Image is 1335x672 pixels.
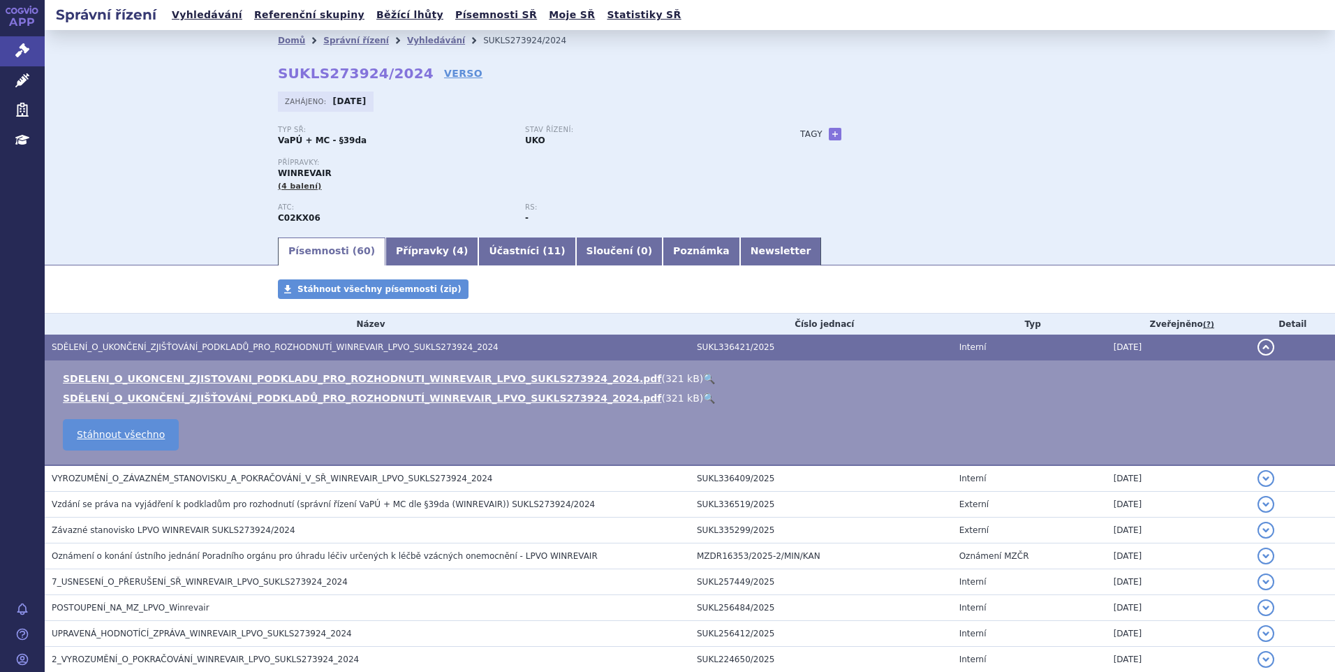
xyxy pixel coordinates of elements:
span: POSTOUPENÍ_NA_MZ_LPVO_Winrevair [52,603,209,613]
td: [DATE] [1107,492,1251,518]
th: Název [45,314,690,335]
span: Oznámení o konání ústního jednání Poradního orgánu pro úhradu léčiv určených k léčbě vzácných one... [52,551,598,561]
td: [DATE] [1107,595,1251,621]
button: detail [1257,522,1274,539]
span: Externí [959,525,989,535]
strong: [DATE] [333,96,367,106]
span: SDĚLENÍ_O_UKONČENÍ_ZJIŠŤOVÁNÍ_PODKLADŮ_PRO_ROZHODNUTÍ_WINREVAIR_LPVO_SUKLS273924_2024 [52,342,499,352]
a: Statistiky SŘ [603,6,685,24]
td: SUKL256484/2025 [690,595,952,621]
span: 7_USNESENÍ_O_PŘERUŠENÍ_SŘ_WINREVAIR_LPVO_SUKLS273924_2024 [52,577,348,587]
button: detail [1257,625,1274,642]
span: Interní [959,603,987,613]
span: Interní [959,342,987,352]
a: Newsletter [740,238,822,265]
td: [DATE] [1107,543,1251,569]
p: Typ SŘ: [278,126,511,134]
span: 0 [641,245,648,256]
li: ( ) [63,372,1321,386]
a: Vyhledávání [168,6,246,24]
span: Externí [959,499,989,509]
strong: - [525,213,529,223]
li: ( ) [63,391,1321,405]
a: Písemnosti (60) [278,238,385,265]
a: Sloučení (0) [576,238,663,265]
h3: Tagy [800,126,823,143]
p: Stav řízení: [525,126,758,134]
p: Přípravky: [278,159,772,167]
th: Číslo jednací [690,314,952,335]
a: Domů [278,36,305,45]
a: SDĚLENÍ_O_UKONČENÍ_ZJIŠŤOVÁNÍ_PODKLADŮ_PRO_ROZHODNUTÍ_WINREVAIR_LPVO_SUKLS273924_2024.pdf [63,393,661,404]
a: Referenční skupiny [250,6,369,24]
strong: VaPÚ + MC - §39da [278,136,367,145]
td: SUKL257449/2025 [690,569,952,595]
span: 321 kB [665,373,700,384]
th: Detail [1251,314,1335,335]
th: Typ [952,314,1107,335]
span: Oznámení MZČR [959,551,1029,561]
button: detail [1257,651,1274,668]
a: Moje SŘ [545,6,599,24]
a: Stáhnout všechny písemnosti (zip) [278,279,469,299]
span: VYROZUMĚNÍ_O_ZÁVAZNÉM_STANOVISKU_A_POKRAČOVÁNÍ_V_SŘ_WINREVAIR_LPVO_SUKLS273924_2024 [52,474,492,483]
span: Závazné stanovisko LPVO WINREVAIR SUKLS273924/2024 [52,525,295,535]
a: + [829,128,841,140]
a: SDELENI_O_UKONCENI_ZJISTOVANI_PODKLADU_PRO_ROZHODNUTI_WINREVAIR_LPVO_SUKLS273924_2024.pdf [63,373,661,384]
span: Stáhnout všechny písemnosti (zip) [297,284,462,294]
td: MZDR16353/2025-2/MIN/KAN [690,543,952,569]
a: Poznámka [663,238,740,265]
span: WINREVAIR [278,168,332,178]
td: SUKL336519/2025 [690,492,952,518]
span: 4 [457,245,464,256]
span: Interní [959,629,987,638]
a: VERSO [444,66,482,80]
h2: Správní řízení [45,5,168,24]
a: Písemnosti SŘ [451,6,541,24]
button: detail [1257,470,1274,487]
td: SUKL256412/2025 [690,621,952,647]
button: detail [1257,548,1274,564]
a: Správní řízení [323,36,389,45]
th: Zveřejněno [1107,314,1251,335]
li: SUKLS273924/2024 [483,30,584,51]
td: [DATE] [1107,621,1251,647]
span: UPRAVENÁ_HODNOTÍCÍ_ZPRÁVA_WINREVAIR_LPVO_SUKLS273924_2024 [52,629,352,638]
span: (4 balení) [278,182,322,191]
td: [DATE] [1107,465,1251,492]
strong: SOTATERCEPT [278,213,320,223]
button: detail [1257,574,1274,590]
strong: SUKLS273924/2024 [278,65,434,82]
td: SUKL336421/2025 [690,335,952,360]
span: Zahájeno: [285,96,329,107]
button: detail [1257,496,1274,513]
p: RS: [525,203,758,212]
strong: UKO [525,136,545,145]
span: 321 kB [665,393,700,404]
a: Přípravky (4) [385,238,478,265]
span: 2_VYROZUMĚNÍ_O_POKRAČOVÁNÍ_WINREVAIR_LPVO_SUKLS273924_2024 [52,655,359,664]
td: [DATE] [1107,518,1251,543]
a: 🔍 [703,373,715,384]
button: detail [1257,599,1274,616]
a: Vyhledávání [407,36,465,45]
span: Interní [959,577,987,587]
td: [DATE] [1107,335,1251,360]
abbr: (?) [1203,320,1214,330]
span: 11 [547,245,561,256]
span: 60 [357,245,370,256]
p: ATC: [278,203,511,212]
td: SUKL335299/2025 [690,518,952,543]
span: Vzdání se práva na vyjádření k podkladům pro rozhodnutí (správní řízení VaPÚ + MC dle §39da (WINR... [52,499,595,509]
span: Interní [959,474,987,483]
a: Účastníci (11) [478,238,575,265]
a: 🔍 [703,393,715,404]
span: Interní [959,655,987,664]
td: SUKL336409/2025 [690,465,952,492]
button: detail [1257,339,1274,356]
a: Stáhnout všechno [63,419,179,451]
a: Běžící lhůty [372,6,448,24]
td: [DATE] [1107,569,1251,595]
